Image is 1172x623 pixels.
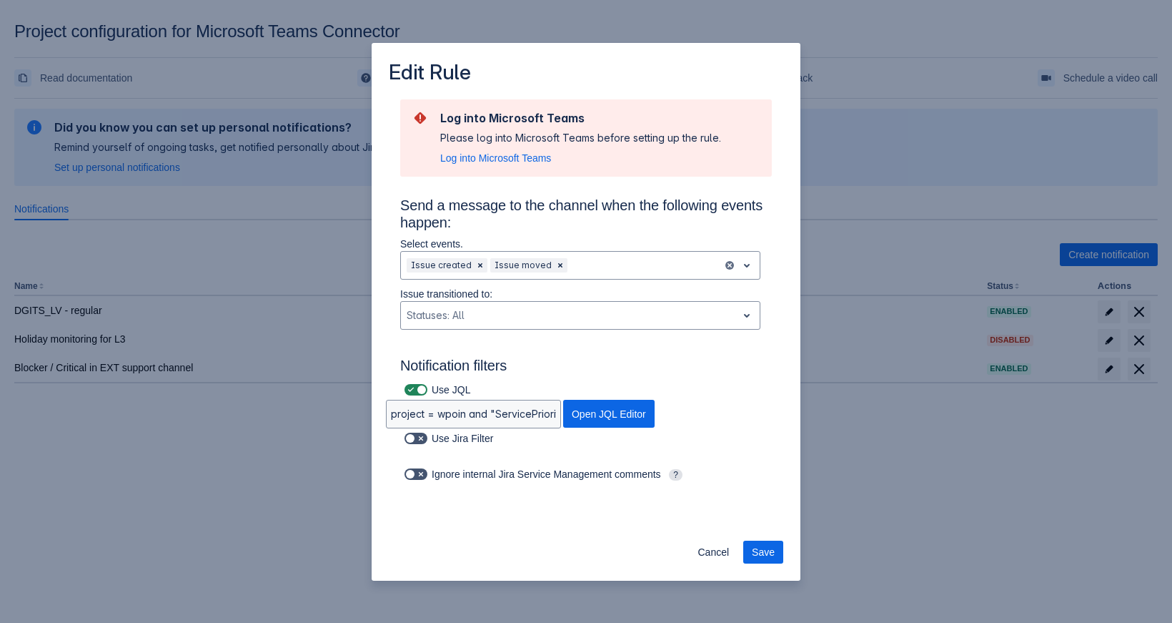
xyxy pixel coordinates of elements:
[400,357,772,380] h3: Notification filters
[669,469,682,481] span: ?
[440,151,551,165] button: Log into Microsoft Teams
[400,197,772,237] h3: Send a message to the channel when the following events happen:
[752,541,775,564] span: Save
[738,307,755,324] span: open
[407,258,473,273] div: Issue created
[412,109,429,127] span: error
[400,464,743,484] div: Ignore internal Jira Service Management comments
[389,60,471,88] h3: Edit Rule
[689,541,738,564] button: Cancel
[724,260,735,271] button: clear
[563,400,655,428] button: Open JQL Editor
[490,258,553,273] div: Issue moved
[743,541,783,564] button: Save
[440,111,721,125] h2: Log into Microsoft Teams
[475,260,486,271] span: Clear
[387,401,560,427] input: Enter JQL
[473,258,487,273] div: Remove Issue created
[553,258,567,273] div: Remove Issue moved
[400,287,760,301] p: Issue transitioned to:
[400,237,760,251] p: Select events.
[440,131,721,145] div: Please log into Microsoft Teams before setting up the rule.
[400,428,512,448] div: Use Jira Filter
[697,541,729,564] span: Cancel
[572,400,646,428] span: Open JQL Editor
[738,257,755,274] span: open
[555,260,566,271] span: Clear
[400,380,495,400] div: Use JQL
